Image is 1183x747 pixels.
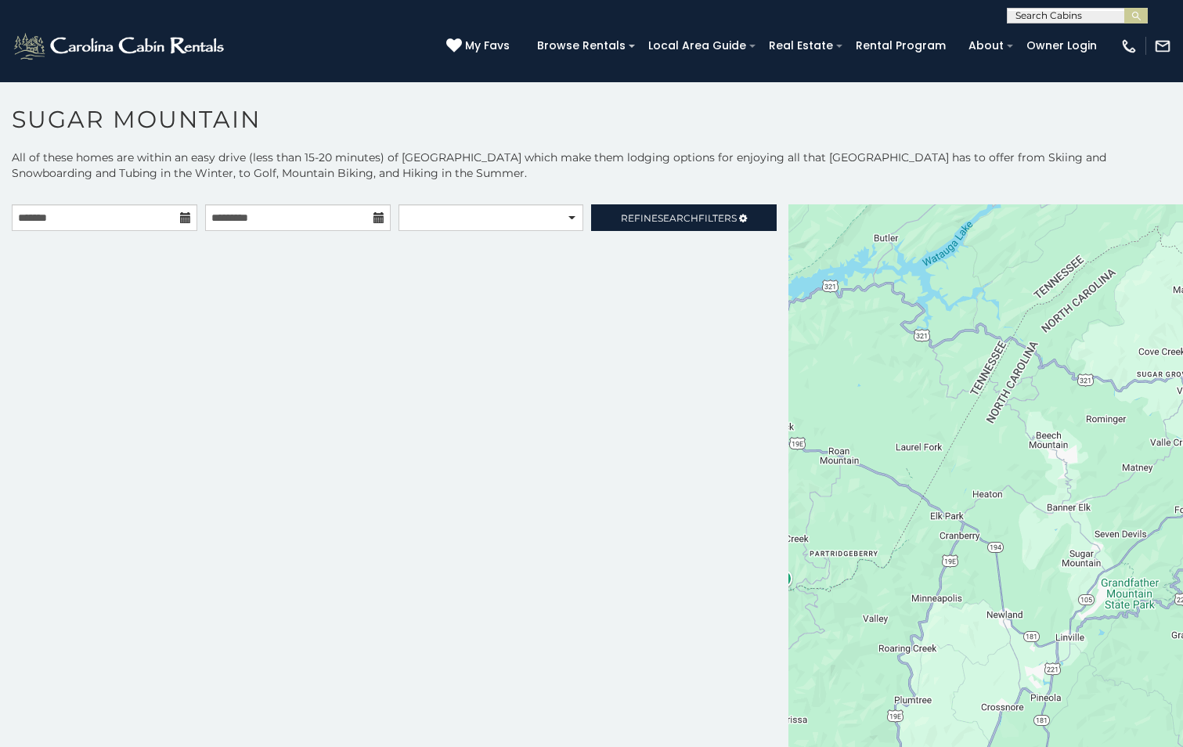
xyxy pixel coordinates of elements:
[12,31,229,62] img: White-1-2.png
[640,34,754,58] a: Local Area Guide
[658,212,698,224] span: Search
[465,38,510,54] span: My Favs
[591,204,777,231] a: RefineSearchFilters
[761,34,841,58] a: Real Estate
[961,34,1012,58] a: About
[1154,38,1171,55] img: mail-regular-white.png
[446,38,514,55] a: My Favs
[621,212,737,224] span: Refine Filters
[1019,34,1105,58] a: Owner Login
[1120,38,1138,55] img: phone-regular-white.png
[848,34,954,58] a: Rental Program
[529,34,633,58] a: Browse Rentals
